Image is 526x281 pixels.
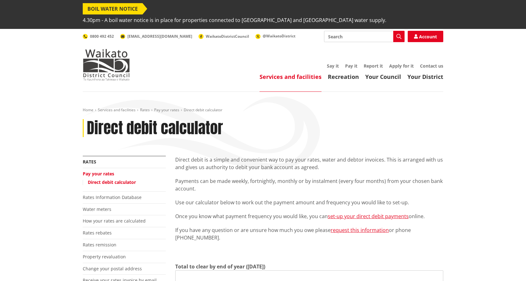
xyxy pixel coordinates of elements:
a: Rates remission [83,242,116,248]
a: Direct debit calculator [88,179,136,185]
a: Contact us [420,63,443,69]
span: 4.30pm - A boil water notice is in place for properties connected to [GEOGRAPHIC_DATA] and [GEOGR... [83,14,386,26]
a: Water meters [83,206,111,212]
span: 0800 492 452 [90,34,114,39]
a: request this information [331,227,389,234]
a: Services and facilities [260,73,322,80]
a: Home [83,107,93,113]
span: Direct debit calculator [184,107,222,113]
a: 0800 492 452 [83,34,114,39]
a: Rates Information Database [83,194,142,200]
span: BOIL WATER NOTICE [83,3,143,14]
a: Property revaluation [83,254,126,260]
input: Search input [324,31,405,42]
a: Your Council [365,73,401,80]
a: [EMAIL_ADDRESS][DOMAIN_NAME] [120,34,192,39]
nav: breadcrumb [83,107,443,113]
span: [EMAIL_ADDRESS][DOMAIN_NAME] [127,34,192,39]
a: set-up your direct debit payments [328,213,409,220]
a: Rates [83,159,96,165]
p: Once you know what payment frequency you would like, you can online. [175,212,443,220]
a: Recreation [328,73,359,80]
a: Services and facilities [98,107,136,113]
a: Change your postal address [83,266,142,272]
span: WaikatoDistrictCouncil [206,34,249,39]
label: Total to clear by end of year ([DATE]) [175,263,265,270]
a: Your District [407,73,443,80]
span: @WaikatoDistrict [263,33,295,39]
a: Apply for it [389,63,414,69]
a: Say it [327,63,339,69]
a: Rates rebates [83,230,112,236]
p: If you have any question or are unsure how much you owe please or phone [PHONE_NUMBER]. [175,226,443,241]
a: @WaikatoDistrict [255,33,295,39]
img: Waikato District Council - Te Kaunihera aa Takiwaa o Waikato [83,49,130,80]
a: Pay your rates [154,107,179,113]
h1: Direct debit calculator [87,119,223,137]
a: WaikatoDistrictCouncil [199,34,249,39]
p: Use our calculator below to work out the payment amount and frequency you would like to set-up. [175,199,443,206]
p: Payments can be made weekly, fortnightly, monthly or by instalment (every four months) from your ... [175,177,443,192]
a: Rates [140,107,150,113]
a: Account [408,31,443,42]
a: Report it [364,63,383,69]
a: Pay it [345,63,357,69]
a: Pay your rates [83,171,114,177]
p: Direct debit is a simple and convenient way to pay your rates, water and debtor invoices. This is... [175,156,443,171]
a: How your rates are calculated [83,218,146,224]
